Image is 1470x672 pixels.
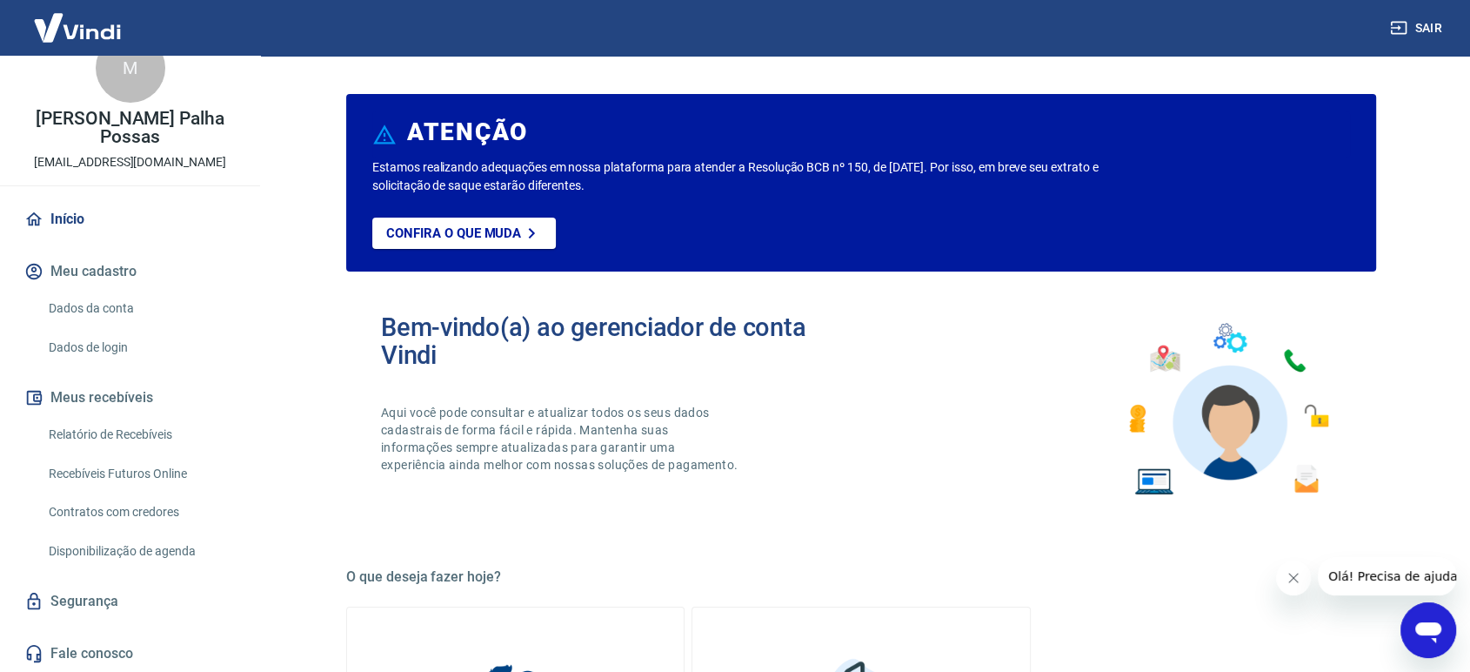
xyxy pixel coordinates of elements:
a: Confira o que muda [372,218,556,249]
a: Segurança [21,582,239,621]
a: Relatório de Recebíveis [42,417,239,453]
a: Recebíveis Futuros Online [42,456,239,492]
div: M [96,33,165,103]
a: Contratos com credores [42,494,239,530]
h2: Bem-vindo(a) ao gerenciador de conta Vindi [381,313,861,369]
p: Aqui você pode consultar e atualizar todos os seus dados cadastrais de forma fácil e rápida. Mant... [381,404,741,474]
span: Olá! Precisa de ajuda? [10,12,146,26]
a: Dados da conta [42,291,239,326]
h5: O que deseja fazer hoje? [346,568,1376,586]
p: Estamos realizando adequações em nossa plataforma para atender a Resolução BCB nº 150, de [DATE].... [372,158,1154,195]
a: Início [21,200,239,239]
iframe: Mensagem da empresa [1318,557,1456,595]
p: [PERSON_NAME] Palha Possas [14,110,246,146]
button: Meus recebíveis [21,379,239,417]
a: Dados de login [42,330,239,366]
p: [EMAIL_ADDRESS][DOMAIN_NAME] [34,153,226,171]
p: Confira o que muda [386,225,521,241]
iframe: Fechar mensagem [1276,561,1311,595]
img: Vindi [21,1,134,54]
h6: ATENÇÃO [407,124,528,141]
button: Meu cadastro [21,252,239,291]
iframe: Botão para abrir a janela de mensagens [1400,602,1456,658]
button: Sair [1386,12,1449,44]
img: Imagem de um avatar masculino com diversos icones exemplificando as funcionalidades do gerenciado... [1113,313,1341,506]
a: Disponibilização de agenda [42,534,239,569]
